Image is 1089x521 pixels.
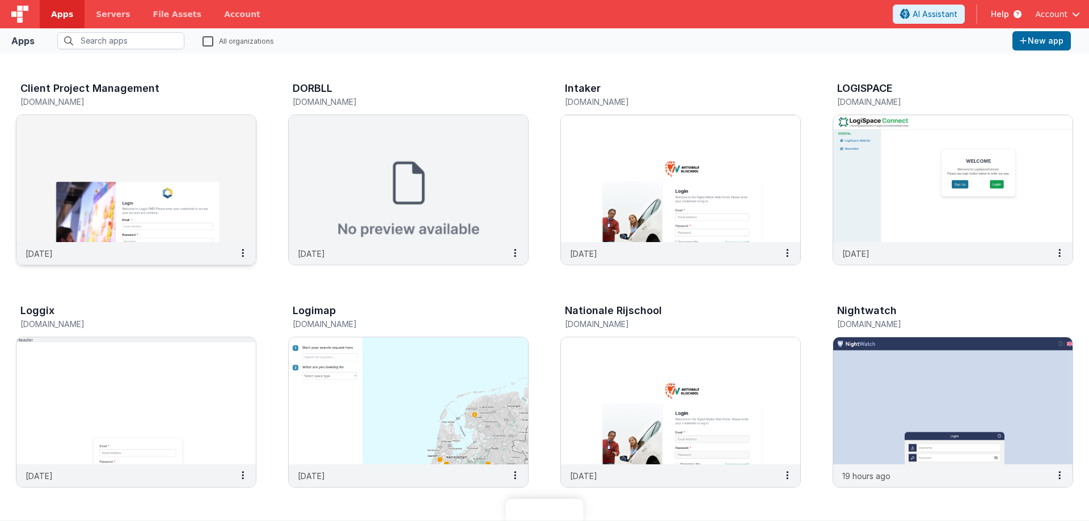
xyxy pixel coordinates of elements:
[96,9,130,20] span: Servers
[842,470,890,482] p: 19 hours ago
[202,35,274,46] label: All organizations
[293,83,332,94] h3: DORBLL
[26,470,53,482] p: [DATE]
[293,320,500,328] h5: [DOMAIN_NAME]
[293,98,500,106] h5: [DOMAIN_NAME]
[51,9,73,20] span: Apps
[837,98,1045,106] h5: [DOMAIN_NAME]
[991,9,1009,20] span: Help
[1012,31,1071,50] button: New app
[842,248,869,260] p: [DATE]
[298,248,325,260] p: [DATE]
[293,305,336,316] h3: Logimap
[837,320,1045,328] h5: [DOMAIN_NAME]
[565,305,662,316] h3: Nationale Rijschool
[26,248,53,260] p: [DATE]
[893,5,965,24] button: AI Assistant
[20,320,228,328] h5: [DOMAIN_NAME]
[1035,9,1067,20] span: Account
[570,470,597,482] p: [DATE]
[913,9,957,20] span: AI Assistant
[11,34,35,48] div: Apps
[570,248,597,260] p: [DATE]
[837,305,897,316] h3: Nightwatch
[565,83,601,94] h3: Intaker
[20,98,228,106] h5: [DOMAIN_NAME]
[565,98,773,106] h5: [DOMAIN_NAME]
[20,305,54,316] h3: Loggix
[1035,9,1080,20] button: Account
[298,470,325,482] p: [DATE]
[57,32,184,49] input: Search apps
[565,320,773,328] h5: [DOMAIN_NAME]
[837,83,893,94] h3: LOGISPACE
[153,9,202,20] span: File Assets
[20,83,159,94] h3: Client Project Management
